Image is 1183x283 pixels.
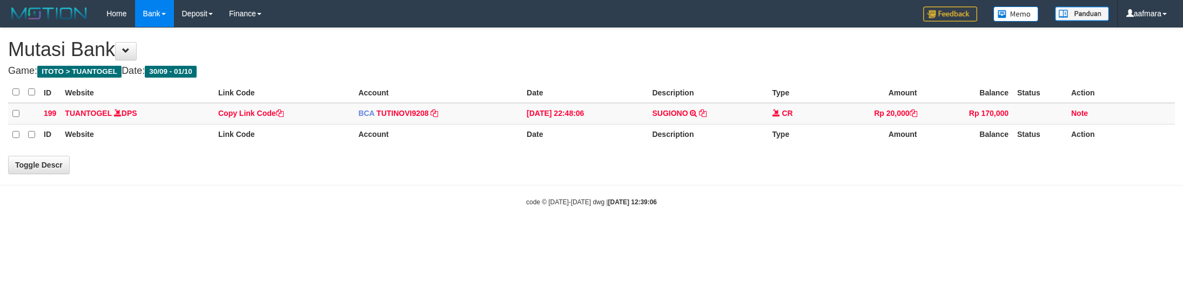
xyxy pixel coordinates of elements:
[8,156,70,174] a: Toggle Descr
[61,82,214,103] th: Website
[61,103,214,125] td: DPS
[218,109,284,118] a: Copy Link Code
[922,124,1013,145] th: Balance
[526,198,657,206] small: code © [DATE]-[DATE] dwg |
[8,39,1175,60] h1: Mutasi Bank
[782,109,792,118] span: CR
[1067,82,1175,103] th: Action
[44,109,56,118] span: 199
[522,124,648,145] th: Date
[377,109,428,118] a: TUTINOVI9208
[522,103,648,125] td: [DATE] 22:48:06
[823,82,921,103] th: Amount
[993,6,1039,22] img: Button%20Memo.svg
[1055,6,1109,21] img: panduan.png
[923,6,977,22] img: Feedback.jpg
[65,109,112,118] a: TUANTOGEL
[922,103,1013,125] td: Rp 170,000
[823,124,921,145] th: Amount
[8,66,1175,77] h4: Game: Date:
[608,198,657,206] strong: [DATE] 12:39:06
[8,5,90,22] img: MOTION_logo.png
[768,82,824,103] th: Type
[214,82,354,103] th: Link Code
[768,124,824,145] th: Type
[1013,82,1067,103] th: Status
[1067,124,1175,145] th: Action
[145,66,197,78] span: 30/09 - 01/10
[652,109,688,118] a: SUGIONO
[39,82,61,103] th: ID
[922,82,1013,103] th: Balance
[648,124,768,145] th: Description
[1013,124,1067,145] th: Status
[37,66,122,78] span: ITOTO > TUANTOGEL
[39,124,61,145] th: ID
[61,124,214,145] th: Website
[648,82,768,103] th: Description
[823,103,921,125] td: Rp 20,000
[354,82,522,103] th: Account
[522,82,648,103] th: Date
[214,124,354,145] th: Link Code
[358,109,374,118] span: BCA
[354,124,522,145] th: Account
[1071,109,1088,118] a: Note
